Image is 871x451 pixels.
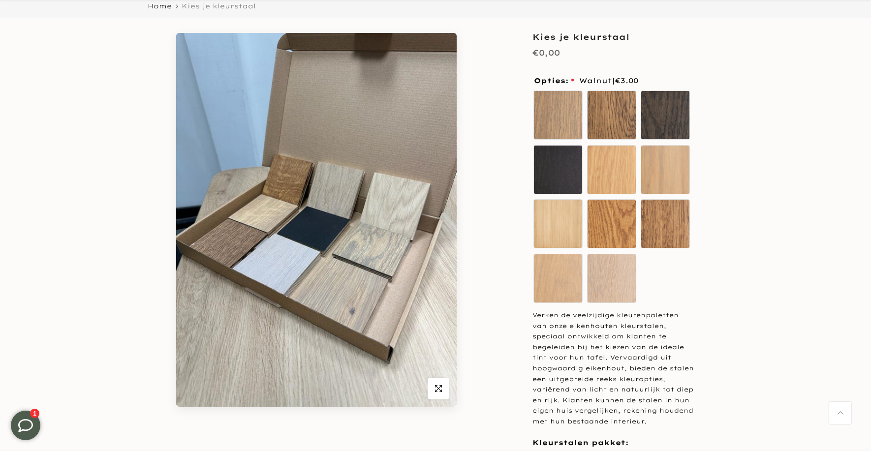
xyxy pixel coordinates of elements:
div: Verken de veelzijdige kleurenpaletten van onze eikenhouten kleurstalen, speciaal ontwikkeld om kl... [532,310,695,427]
span: Kies je kleurstaal [182,2,256,10]
span: €3.00 [615,76,638,85]
span: | [612,76,638,85]
iframe: toggle-frame [1,401,50,450]
span: Opties: [534,77,574,84]
h1: Kies je kleurstaal [532,33,695,41]
a: Home [148,3,172,9]
a: Terug naar boven [829,402,851,424]
div: €0,00 [532,46,560,60]
span: Walnut [579,75,638,87]
span: Kleurstalen pakket: [532,437,628,449]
